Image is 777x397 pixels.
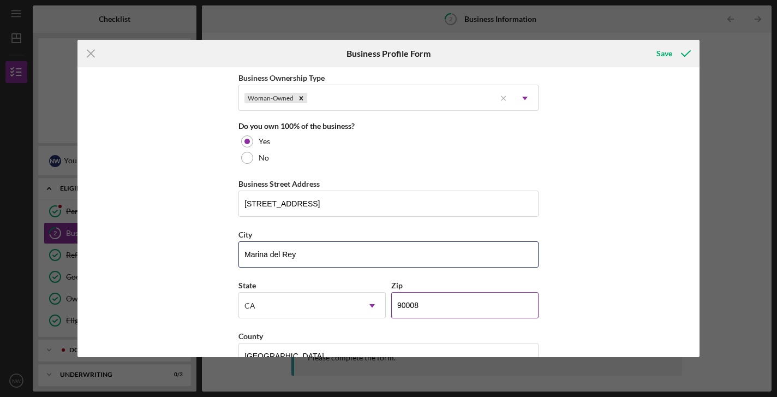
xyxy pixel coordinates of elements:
button: Save [645,43,700,64]
label: County [238,331,263,341]
label: Business Street Address [238,179,320,188]
div: Save [656,43,672,64]
label: City [238,230,252,239]
label: No [259,153,269,162]
div: Woman-Owned [244,93,295,104]
div: Remove Woman-Owned [295,93,307,104]
label: Yes [259,137,270,146]
h6: Business Profile Form [346,49,431,58]
div: CA [244,301,255,310]
div: Do you own 100% of the business? [238,122,539,131]
label: Zip [391,281,403,290]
